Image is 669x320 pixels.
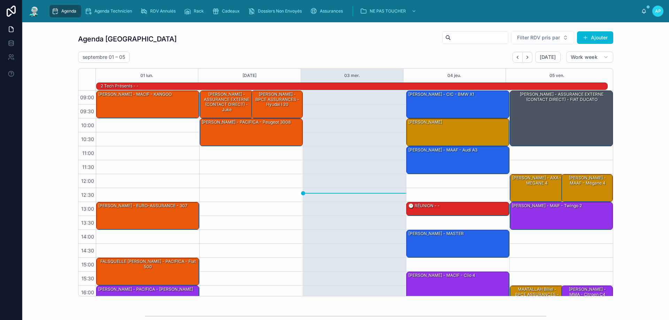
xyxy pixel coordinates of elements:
[577,31,613,44] button: Ajouter
[253,91,302,108] div: [PERSON_NAME] - BPCE ASSURANCES - hyudai i 20
[79,248,96,253] span: 14:30
[407,272,509,313] div: [PERSON_NAME] - MACIF - Clio 4
[344,69,360,83] button: 03 mer.
[79,122,96,128] span: 10:00
[408,203,440,209] div: 🕒 RÉUNION - -
[78,34,177,44] h1: Agenda [GEOGRAPHIC_DATA]
[243,69,256,83] button: [DATE]
[563,175,612,186] div: [PERSON_NAME] - MAAF - Mégane 4
[150,8,176,14] span: RDV Annulés
[510,286,563,313] div: MAATALLAH Billel - BPCE ASSURANCES - Polo 6
[79,178,96,184] span: 12:00
[510,202,613,229] div: [PERSON_NAME] - MAIF - Twingo 2
[408,91,475,97] div: [PERSON_NAME] - CIC - BMW x1
[511,175,563,186] div: [PERSON_NAME] - AXA - MEGANE 4
[511,286,563,303] div: MAATALLAH Billel - BPCE ASSURANCES - Polo 6
[49,5,81,17] a: Agenda
[100,83,139,89] div: 2 Tech présents - -
[447,69,461,83] button: 04 jeu.
[222,8,240,14] span: Cadeaux
[97,91,199,118] div: [PERSON_NAME] - MACIF - KANGOO
[98,258,199,270] div: FALSQUELLE [PERSON_NAME] - PACIFICA - Fiat 500
[79,289,96,295] span: 16:00
[571,54,598,60] span: Work week
[258,8,302,14] span: Dossiers Non Envoyés
[407,230,509,257] div: [PERSON_NAME] - MASTER
[97,286,199,313] div: [PERSON_NAME] - PACIFICA - [PERSON_NAME]
[97,258,199,285] div: FALSQUELLE [PERSON_NAME] - PACIFICA - Fiat 500
[513,52,523,63] button: Back
[201,91,253,113] div: [PERSON_NAME] - ASSURANCE EXTERNE (CONTACT DIRECT) - juke
[308,5,348,17] a: Assurances
[83,5,137,17] a: Agenda Technicien
[407,91,509,118] div: [PERSON_NAME] - CIC - BMW x1
[194,8,204,14] span: Rack
[320,8,343,14] span: Assurances
[78,108,96,114] span: 09:30
[540,54,556,60] span: [DATE]
[80,262,96,267] span: 15:00
[61,8,76,14] span: Agenda
[566,52,613,63] button: Work week
[98,91,172,97] div: [PERSON_NAME] - MACIF - KANGOO
[200,119,302,146] div: [PERSON_NAME] - PACIFICA - Peugeot 3008
[562,286,613,313] div: [PERSON_NAME] - MMA - citroen C4 Picasso
[200,91,253,118] div: [PERSON_NAME] - ASSURANCE EXTERNE (CONTACT DIRECT) - juke
[94,8,132,14] span: Agenda Technicien
[408,147,478,153] div: [PERSON_NAME] - MAAF - audi A3
[563,286,612,303] div: [PERSON_NAME] - MMA - citroen C4 Picasso
[138,5,180,17] a: RDV Annulés
[79,136,96,142] span: 10:30
[549,69,564,83] button: 05 ven.
[511,31,574,44] button: Select Button
[246,5,307,17] a: Dossiers Non Envoyés
[46,3,641,19] div: scrollable content
[98,203,188,209] div: [PERSON_NAME] - EURO-ASSURANCE - 307
[358,5,420,17] a: NE PAS TOUCHER
[517,34,560,41] span: Filter RDV pris par
[510,174,563,202] div: [PERSON_NAME] - AXA - MEGANE 4
[408,119,443,125] div: [PERSON_NAME]
[407,119,509,146] div: [PERSON_NAME]
[79,234,96,240] span: 14:00
[79,206,96,212] span: 13:00
[97,202,199,229] div: [PERSON_NAME] - EURO-ASSURANCE - 307
[100,83,139,89] div: 2 Tech présents - -
[182,5,209,17] a: Rack
[407,147,509,174] div: [PERSON_NAME] - MAAF - audi A3
[28,6,40,17] img: App logo
[79,220,96,226] span: 13:30
[252,91,302,118] div: [PERSON_NAME] - BPCE ASSURANCES - hyudai i 20
[655,8,661,14] span: AP
[201,119,291,125] div: [PERSON_NAME] - PACIFICA - Peugeot 3008
[407,202,509,216] div: 🕒 RÉUNION - -
[535,52,561,63] button: [DATE]
[511,203,583,209] div: [PERSON_NAME] - MAIF - Twingo 2
[510,91,613,146] div: [PERSON_NAME] - ASSURANCE EXTERNE (CONTACT DIRECT) - FIAT DUCATO
[511,91,612,103] div: [PERSON_NAME] - ASSURANCE EXTERNE (CONTACT DIRECT) - FIAT DUCATO
[80,164,96,170] span: 11:30
[562,174,613,202] div: [PERSON_NAME] - MAAF - Mégane 4
[80,150,96,156] span: 11:00
[370,8,406,14] span: NE PAS TOUCHER
[523,52,532,63] button: Next
[79,192,96,198] span: 12:30
[210,5,245,17] a: Cadeaux
[78,94,96,100] span: 09:00
[83,54,125,61] h2: septembre 01 – 05
[98,286,194,292] div: [PERSON_NAME] - PACIFICA - [PERSON_NAME]
[408,272,476,279] div: [PERSON_NAME] - MACIF - Clio 4
[408,231,464,237] div: [PERSON_NAME] - MASTER
[140,69,153,83] button: 01 lun.
[80,275,96,281] span: 15:30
